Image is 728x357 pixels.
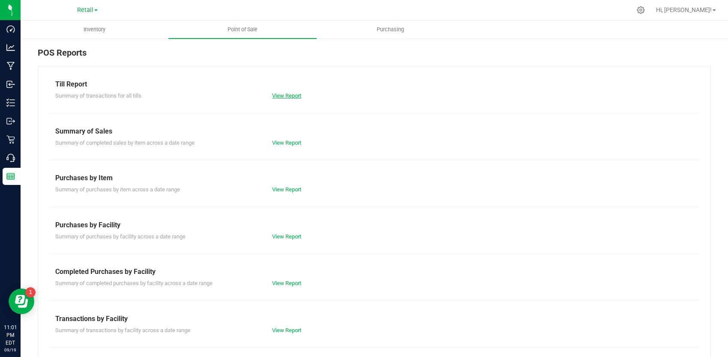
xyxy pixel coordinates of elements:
div: POS Reports [38,46,711,66]
a: View Report [272,186,301,193]
a: View Report [272,92,301,99]
div: Purchases by Facility [55,220,693,230]
inline-svg: Inbound [6,80,15,89]
span: Hi, [PERSON_NAME]! [656,6,712,13]
div: Till Report [55,79,693,89]
inline-svg: Outbound [6,117,15,125]
p: 09/19 [4,347,17,353]
span: Inventory [72,26,117,33]
span: Summary of transactions for all tills [55,92,141,99]
inline-svg: Dashboard [6,25,15,33]
div: Summary of Sales [55,126,693,137]
div: Transactions by Facility [55,314,693,324]
a: View Report [272,280,301,286]
inline-svg: Manufacturing [6,62,15,70]
a: View Report [272,233,301,240]
inline-svg: Retail [6,135,15,144]
a: Purchasing [317,21,464,39]
div: Purchases by Item [55,173,693,183]
a: Inventory [21,21,168,39]
span: Summary of completed sales by item across a date range [55,140,195,146]
inline-svg: Call Center [6,154,15,162]
span: Point of Sale [216,26,269,33]
a: Point of Sale [168,21,316,39]
span: Summary of completed purchases by facility across a date range [55,280,213,286]
inline-svg: Reports [6,172,15,181]
span: Summary of transactions by facility across a date range [55,327,190,333]
inline-svg: Analytics [6,43,15,52]
span: Summary of purchases by item across a date range [55,186,180,193]
span: Retail [77,6,93,14]
iframe: Resource center [9,289,34,314]
a: View Report [272,140,301,146]
iframe: Resource center unread badge [25,287,36,297]
div: Completed Purchases by Facility [55,267,693,277]
span: Summary of purchases by facility across a date range [55,233,186,240]
div: Manage settings [635,6,646,14]
inline-svg: Inventory [6,98,15,107]
p: 11:01 PM EDT [4,324,17,347]
a: View Report [272,327,301,333]
span: Purchasing [365,26,416,33]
